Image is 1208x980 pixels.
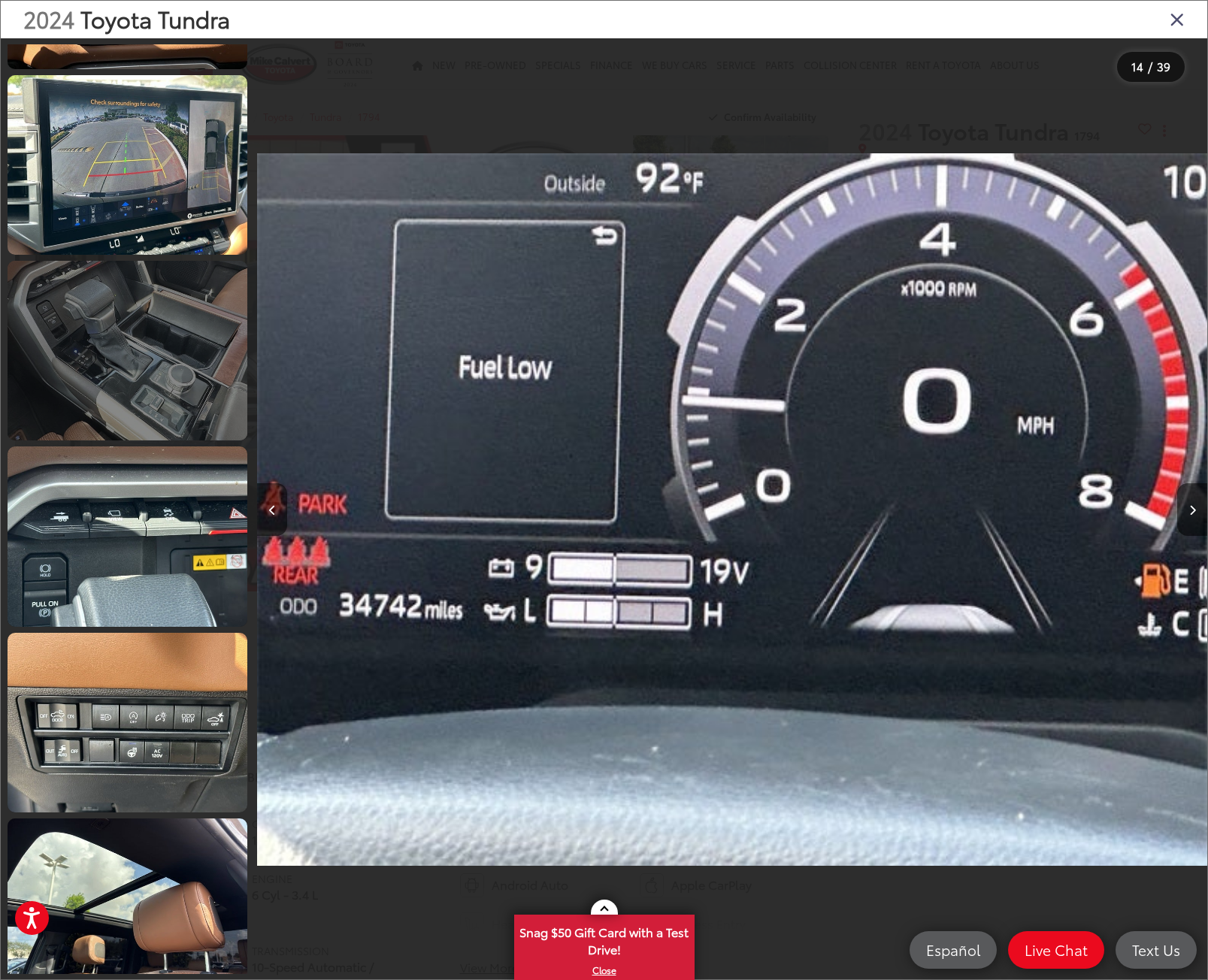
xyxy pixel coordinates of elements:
span: Snag $50 Gift Card with a Test Drive! [516,916,693,962]
button: Next image [1177,483,1207,536]
span: 2024 [23,2,74,35]
a: Live Chat [1008,931,1104,969]
img: 2024 Toyota Tundra 1794 [5,73,250,256]
span: 14 [1131,58,1143,74]
span: Text Us [1125,940,1188,959]
a: Español [910,931,997,969]
img: 2024 Toyota Tundra 1794 [257,68,1207,951]
span: 39 [1157,58,1170,74]
span: Español [919,940,988,959]
a: Text Us [1116,931,1197,969]
img: 2024 Toyota Tundra 1794 [5,631,250,814]
span: Live Chat [1017,940,1095,959]
span: / [1146,62,1154,72]
div: 2024 Toyota Tundra 1794 13 [257,68,1207,951]
i: Close gallery [1170,9,1185,29]
button: Previous image [257,483,287,536]
img: 2024 Toyota Tundra 1794 [5,445,250,628]
span: Toyota Tundra [80,2,230,35]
